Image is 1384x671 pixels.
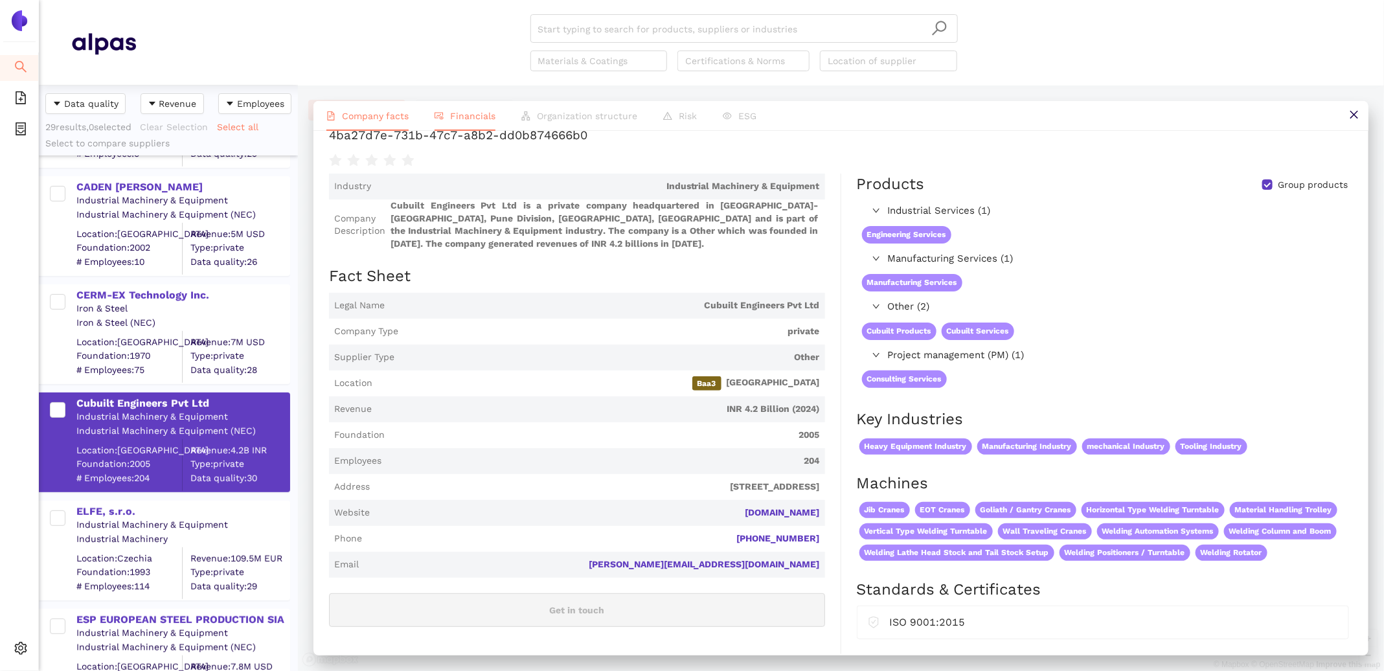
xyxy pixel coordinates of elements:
[190,242,289,255] span: Type: private
[334,532,362,545] span: Phone
[45,122,131,132] span: 29 results, 0 selected
[76,472,182,484] span: # Employees: 204
[375,481,820,494] span: [STREET_ADDRESS]
[190,458,289,471] span: Type: private
[859,523,993,540] span: Vertical Type Welding Turntable
[1175,438,1247,455] span: Tooling Industry
[334,212,385,238] span: Company Description
[1060,545,1190,561] span: Welding Positioners / Turntable
[435,111,444,120] span: fund-view
[391,199,820,250] span: Cubuilt Engineers Pvt Ltd is a private company headquartered in [GEOGRAPHIC_DATA]-[GEOGRAPHIC_DAT...
[334,506,370,519] span: Website
[342,111,409,121] span: Company facts
[76,180,289,194] div: CADEN [PERSON_NAME]
[537,111,637,121] span: Organization structure
[998,523,1092,540] span: Wall Traveling Cranes
[857,297,1030,317] div: Other (2)
[76,363,182,376] span: # Employees: 75
[872,351,880,359] span: right
[190,444,289,457] div: Revenue: 4.2B INR
[872,302,880,310] span: right
[14,118,27,144] span: container
[402,154,414,167] span: star
[76,209,289,222] div: Industrial Machinery & Equipment (NEC)
[1082,502,1225,518] span: Horizontal Type Welding Turntable
[1196,545,1267,561] span: Welding Rotator
[334,377,372,390] span: Location
[888,299,1025,315] span: Other (2)
[139,117,216,137] button: Clear Selection
[334,351,394,364] span: Supplier Type
[76,552,182,565] div: Location: Czechia
[521,111,530,120] span: apartment
[1273,179,1353,192] span: Group products
[1097,523,1219,540] span: Welding Automation Systems
[977,438,1077,455] span: Manufacturing Industry
[692,376,721,391] span: Baa3
[190,472,289,484] span: Data quality: 30
[872,255,880,262] span: right
[334,455,381,468] span: Employees
[225,99,234,109] span: caret-down
[450,111,495,121] span: Financials
[1339,101,1368,130] button: close
[403,325,820,338] span: private
[190,580,289,593] span: Data quality: 29
[663,111,672,120] span: warning
[76,227,182,240] div: Location: [GEOGRAPHIC_DATA]
[1224,523,1337,540] span: Welding Column and Boom
[190,227,289,240] div: Revenue: 5M USD
[390,429,820,442] span: 2005
[872,207,880,214] span: right
[329,127,1353,144] h1: 4ba27d7e-731b-47c7-a8b2-dd0b874666b0
[334,180,371,193] span: Industry
[857,174,925,196] div: Products
[45,93,126,114] button: caret-downData quality
[76,255,182,268] span: # Employees: 10
[76,194,289,207] div: Industrial Machinery & Equipment
[76,396,289,411] div: Cubuilt Engineers Pvt Ltd
[190,255,289,268] span: Data quality: 26
[216,117,267,137] button: Select all
[76,613,289,627] div: ESP EUROPEAN STEEL PRODUCTION SIA
[975,502,1076,518] span: Goliath / Gantry Cranes
[76,533,289,546] div: Industrial Machinery
[888,203,1025,219] span: Industrial Services (1)
[9,10,30,31] img: Logo
[334,481,370,494] span: Address
[857,201,1030,222] div: Industrial Services (1)
[888,348,1025,363] span: Project management (PM) (1)
[76,519,289,532] div: Industrial Machinery & Equipment
[890,614,1338,630] div: ISO 9001:2015
[76,147,182,160] span: # Employees: 3
[190,335,289,348] div: Revenue: 7M USD
[334,325,398,338] span: Company Type
[862,226,951,244] span: Engineering Services
[862,370,947,388] span: Consulting Services
[942,323,1014,340] span: Cubuilt Services
[377,403,820,416] span: INR 4.2 Billion (2024)
[1349,109,1359,120] span: close
[400,351,820,364] span: Other
[190,552,289,565] div: Revenue: 109.5M EUR
[76,335,182,348] div: Location: [GEOGRAPHIC_DATA]
[190,147,289,160] span: Data quality: 29
[387,455,820,468] span: 204
[383,154,396,167] span: star
[723,111,732,120] span: eye
[859,502,910,518] span: Jib Cranes
[190,350,289,363] span: Type: private
[857,409,1353,431] h2: Key Industries
[679,111,697,121] span: Risk
[862,323,936,340] span: Cubuilt Products
[76,242,182,255] span: Foundation: 2002
[857,345,1030,366] div: Project management (PM) (1)
[390,299,820,312] span: Cubuilt Engineers Pvt Ltd
[76,458,182,471] span: Foundation: 2005
[148,99,157,109] span: caret-down
[52,99,62,109] span: caret-down
[76,641,289,654] div: Industrial Machinery & Equipment (NEC)
[237,97,284,111] span: Employees
[190,363,289,376] span: Data quality: 28
[71,27,136,60] img: Homepage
